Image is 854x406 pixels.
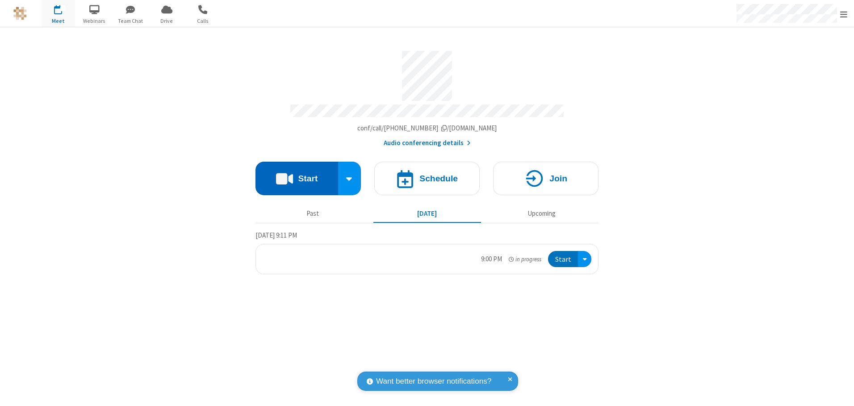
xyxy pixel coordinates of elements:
[13,7,27,20] img: QA Selenium DO NOT DELETE OR CHANGE
[357,123,497,134] button: Copy my meeting room linkCopy my meeting room link
[493,162,599,195] button: Join
[78,17,111,25] span: Webinars
[42,17,75,25] span: Meet
[488,205,595,222] button: Upcoming
[374,162,480,195] button: Schedule
[150,17,184,25] span: Drive
[60,5,66,12] div: 1
[509,255,541,264] em: in progress
[373,205,481,222] button: [DATE]
[357,124,497,132] span: Copy my meeting room link
[259,205,367,222] button: Past
[338,162,361,195] div: Start conference options
[255,230,599,275] section: Today's Meetings
[255,44,599,148] section: Account details
[549,174,567,183] h4: Join
[419,174,458,183] h4: Schedule
[298,174,318,183] h4: Start
[548,251,578,268] button: Start
[376,376,491,387] span: Want better browser notifications?
[481,254,502,264] div: 9:00 PM
[384,138,471,148] button: Audio conferencing details
[255,162,338,195] button: Start
[578,251,591,268] div: Open menu
[255,231,297,239] span: [DATE] 9:11 PM
[186,17,220,25] span: Calls
[114,17,147,25] span: Team Chat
